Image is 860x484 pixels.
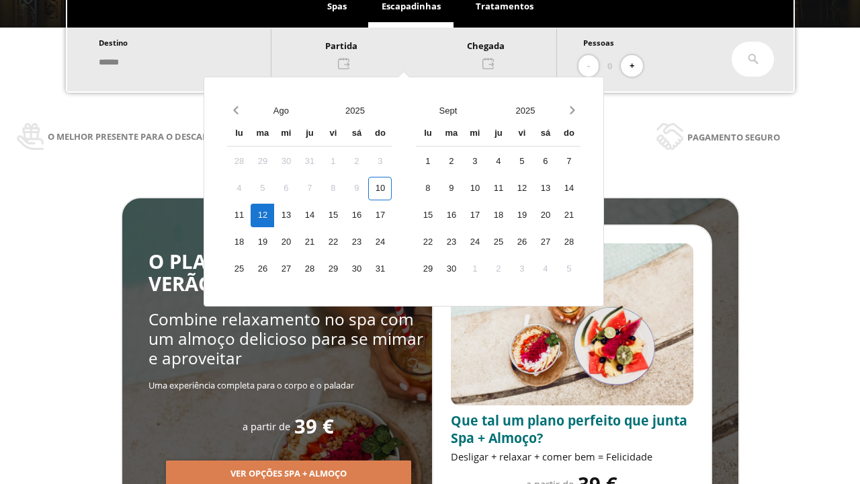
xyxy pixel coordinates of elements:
div: 26 [251,257,274,281]
div: 21 [298,231,321,254]
div: 30 [345,257,368,281]
div: ma [439,122,463,146]
div: 28 [557,231,580,254]
div: do [368,122,392,146]
div: 17 [368,204,392,227]
div: 31 [298,150,321,173]
div: 28 [298,257,321,281]
div: 9 [345,177,368,200]
img: promo-sprunch.ElVl7oUD.webp [451,243,693,405]
div: 7 [557,150,580,173]
button: Next month [564,99,580,122]
div: 1 [416,150,439,173]
span: Pagamento seguro [687,130,780,145]
span: Ver opções Spa + Almoço [230,467,347,481]
div: 18 [227,231,251,254]
div: 30 [274,150,298,173]
div: 4 [486,150,510,173]
div: 18 [486,204,510,227]
span: 0 [607,58,612,73]
div: sá [345,122,368,146]
div: ju [486,122,510,146]
div: do [557,122,580,146]
span: Desligar + relaxar + comer bem = Felicidade [451,450,652,463]
div: 22 [321,231,345,254]
button: - [578,55,599,77]
span: Pessoas [583,38,614,48]
div: 2 [345,150,368,173]
span: O PLANO MAIS GOSTOSO DO VERÃO: SPA + ALMOÇO [148,248,427,297]
div: 12 [510,177,533,200]
span: Destino [99,38,128,48]
span: Que tal um plano perfeito que junta Spa + Almoço? [451,411,687,447]
div: lu [227,122,251,146]
div: 21 [557,204,580,227]
div: 29 [321,257,345,281]
div: lu [416,122,439,146]
div: 1 [321,150,345,173]
button: Open months overlay [409,99,486,122]
button: Previous month [227,99,244,122]
div: 22 [416,231,439,254]
div: 15 [321,204,345,227]
div: 9 [439,177,463,200]
span: O melhor presente para o descanso e a saúde [48,129,267,144]
span: Combine relaxamento no spa com um almoço delicioso para se mimar e aproveitar [148,308,423,370]
button: Open months overlay [244,99,318,122]
div: 15 [416,204,439,227]
div: 27 [274,257,298,281]
div: 30 [439,257,463,281]
div: 14 [298,204,321,227]
div: 16 [439,204,463,227]
button: Open years overlay [318,99,392,122]
div: vi [510,122,533,146]
div: 11 [486,177,510,200]
div: 2 [439,150,463,173]
div: 31 [368,257,392,281]
div: 13 [274,204,298,227]
div: 28 [227,150,251,173]
div: 5 [510,150,533,173]
div: 19 [510,204,533,227]
div: 24 [463,231,486,254]
span: Uma experiência completa para o corpo e o paladar [148,379,354,391]
span: 39 € [294,415,334,438]
div: 17 [463,204,486,227]
div: 3 [510,257,533,281]
div: sá [533,122,557,146]
div: 7 [298,177,321,200]
div: 19 [251,231,274,254]
div: 29 [251,150,274,173]
div: 25 [227,257,251,281]
div: mi [463,122,486,146]
div: Calendar days [416,150,580,281]
div: 4 [533,257,557,281]
div: 2 [486,257,510,281]
div: 6 [533,150,557,173]
div: 10 [463,177,486,200]
div: Calendar wrapper [227,122,392,281]
div: 4 [227,177,251,200]
div: Calendar days [227,150,392,281]
span: a partir de [243,419,290,433]
div: 16 [345,204,368,227]
div: 20 [533,204,557,227]
div: 27 [533,231,557,254]
div: 26 [510,231,533,254]
div: Calendar wrapper [416,122,580,281]
div: 13 [533,177,557,200]
div: 23 [439,231,463,254]
div: ma [251,122,274,146]
div: 24 [368,231,392,254]
div: 12 [251,204,274,227]
a: Ver opções Spa + Almoço [166,467,411,479]
div: vi [321,122,345,146]
div: 5 [251,177,274,200]
div: 25 [486,231,510,254]
div: 23 [345,231,368,254]
div: 8 [321,177,345,200]
div: ju [298,122,321,146]
div: 8 [416,177,439,200]
div: 10 [368,177,392,200]
div: 14 [557,177,580,200]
